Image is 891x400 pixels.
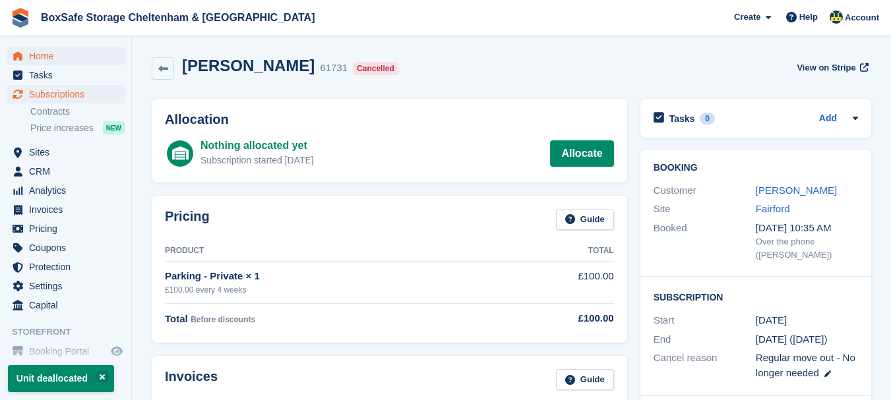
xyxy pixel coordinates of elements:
[30,105,125,118] a: Contracts
[7,66,125,84] a: menu
[734,11,760,24] span: Create
[756,313,787,328] time: 2024-11-21 01:00:00 UTC
[29,200,108,219] span: Invoices
[7,181,125,200] a: menu
[29,342,108,360] span: Booking Portal
[29,181,108,200] span: Analytics
[556,209,614,231] a: Guide
[756,185,837,196] a: [PERSON_NAME]
[182,57,315,74] h2: [PERSON_NAME]
[29,143,108,161] span: Sites
[29,85,108,103] span: Subscriptions
[654,351,756,380] div: Cancel reason
[556,369,614,391] a: Guide
[654,290,858,303] h2: Subscription
[654,332,756,347] div: End
[7,162,125,181] a: menu
[29,162,108,181] span: CRM
[669,113,695,125] h2: Tasks
[29,258,108,276] span: Protection
[550,140,613,167] a: Allocate
[756,352,855,378] span: Regular move out - No longer needed
[29,277,108,295] span: Settings
[7,258,125,276] a: menu
[654,221,756,262] div: Booked
[11,8,30,28] img: stora-icon-8386f47178a22dfd0bd8f6a31ec36ba5ce8667c1dd55bd0f319d3a0aa187defe.svg
[165,209,210,231] h2: Pricing
[29,296,108,314] span: Capital
[109,343,125,359] a: Preview store
[165,369,218,391] h2: Invoices
[491,311,613,326] div: £100.00
[654,163,858,173] h2: Booking
[797,61,855,74] span: View on Stripe
[29,219,108,238] span: Pricing
[7,239,125,257] a: menu
[845,11,879,24] span: Account
[30,121,125,135] a: Price increases NEW
[165,112,614,127] h2: Allocation
[29,239,108,257] span: Coupons
[29,66,108,84] span: Tasks
[200,154,314,167] div: Subscription started [DATE]
[103,121,125,134] div: NEW
[200,138,314,154] div: Nothing allocated yet
[491,241,613,262] th: Total
[7,296,125,314] a: menu
[756,235,858,261] div: Over the phone ([PERSON_NAME])
[30,122,94,134] span: Price increases
[756,333,828,345] span: [DATE] ([DATE])
[791,57,871,78] a: View on Stripe
[36,7,320,28] a: BoxSafe Storage Cheltenham & [GEOGRAPHIC_DATA]
[8,365,114,392] p: Unit deallocated
[700,113,715,125] div: 0
[353,62,398,75] div: Cancelled
[7,342,125,360] a: menu
[654,202,756,217] div: Site
[165,269,491,284] div: Parking - Private × 1
[165,313,188,324] span: Total
[165,284,491,296] div: £100.00 every 4 weeks
[191,315,255,324] span: Before discounts
[7,219,125,238] a: menu
[7,277,125,295] a: menu
[756,221,858,236] div: [DATE] 10:35 AM
[830,11,843,24] img: Kim Virabi
[165,241,491,262] th: Product
[7,85,125,103] a: menu
[654,313,756,328] div: Start
[491,262,613,303] td: £100.00
[819,111,837,127] a: Add
[7,47,125,65] a: menu
[654,183,756,198] div: Customer
[320,61,348,76] div: 61731
[7,200,125,219] a: menu
[799,11,818,24] span: Help
[756,203,790,214] a: Fairford
[29,47,108,65] span: Home
[7,143,125,161] a: menu
[12,326,131,339] span: Storefront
